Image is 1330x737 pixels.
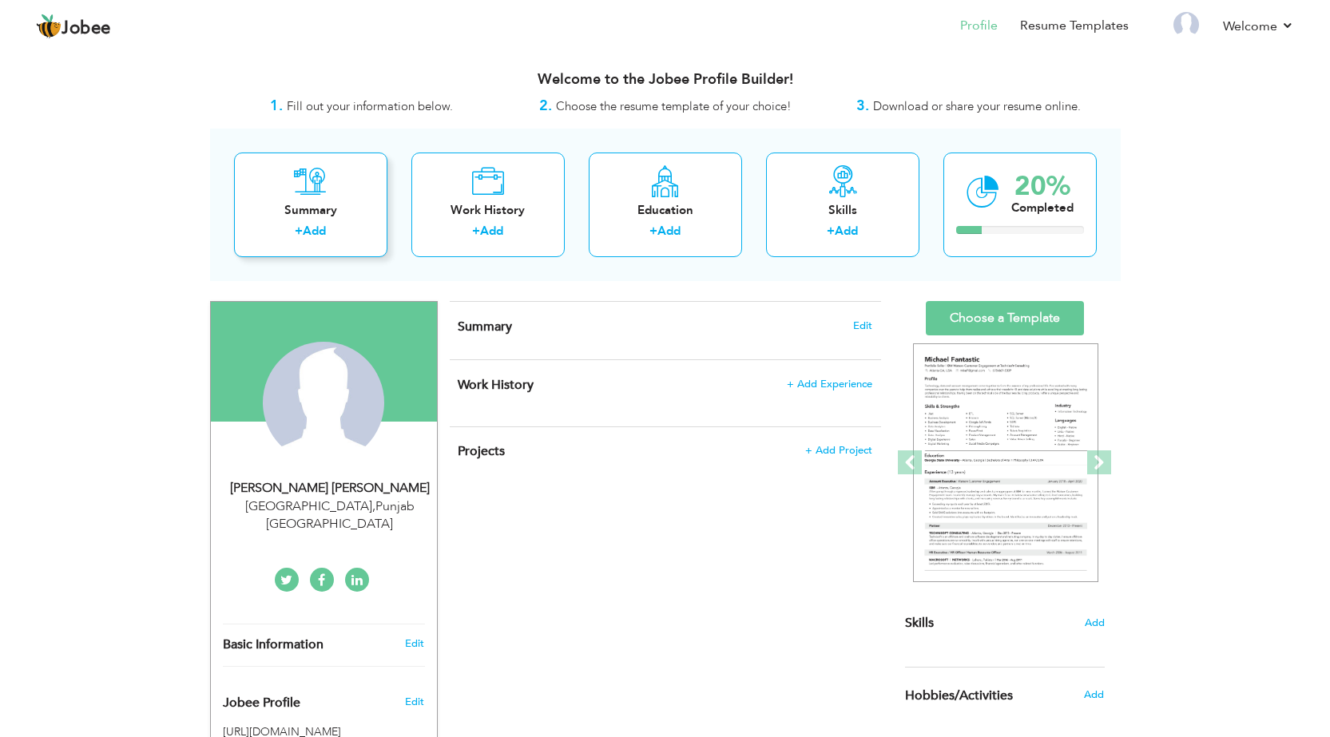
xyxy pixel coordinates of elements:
[295,223,303,240] label: +
[856,96,869,116] strong: 3.
[926,301,1084,335] a: Choose a Template
[1223,17,1294,36] a: Welcome
[1011,173,1074,200] div: 20%
[223,497,437,534] div: [GEOGRAPHIC_DATA] Punjab [GEOGRAPHIC_DATA]
[835,223,858,239] a: Add
[853,320,872,331] span: Edit
[893,668,1117,723] div: Share some of your professional and personal interests.
[270,96,283,116] strong: 1.
[210,72,1121,88] h3: Welcome to the Jobee Profile Builder!
[905,614,934,632] span: Skills
[405,636,424,651] a: Edit
[873,98,1081,114] span: Download or share your resume online.
[649,223,657,240] label: +
[223,479,437,497] div: [PERSON_NAME] [PERSON_NAME]
[424,202,552,219] div: Work History
[556,98,792,114] span: Choose the resume template of your choice!
[211,679,437,719] div: Enhance your career by creating a custom URL for your Jobee public profile.
[458,443,871,459] h4: This helps to highlight the project, tools and skills you have worked on.
[458,442,505,460] span: Projects
[287,98,453,114] span: Fill out your information below.
[458,318,512,335] span: Summary
[805,445,872,456] span: + Add Project
[960,17,998,35] a: Profile
[1020,17,1129,35] a: Resume Templates
[263,342,384,463] img: Hafiz Muhammad Saifullah Malik
[787,378,872,390] span: + Add Experience
[458,376,534,394] span: Work History
[480,223,503,239] a: Add
[223,696,300,711] span: Jobee Profile
[36,14,111,39] a: Jobee
[303,223,326,239] a: Add
[458,319,871,335] h4: Adding a summary is a quick and easy way to highlight your experience and interests.
[1084,687,1104,702] span: Add
[458,377,871,393] h4: This helps to show the companies you have worked for.
[247,202,375,219] div: Summary
[372,497,375,515] span: ,
[539,96,552,116] strong: 2.
[62,20,111,38] span: Jobee
[905,689,1013,703] span: Hobbies/Activities
[472,223,480,240] label: +
[1173,12,1199,38] img: Profile Img
[223,638,324,652] span: Basic Information
[1011,200,1074,216] div: Completed
[779,202,907,219] div: Skills
[36,14,62,39] img: jobee.io
[601,202,729,219] div: Education
[405,695,424,709] span: Edit
[657,223,681,239] a: Add
[827,223,835,240] label: +
[1085,616,1105,631] span: Add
